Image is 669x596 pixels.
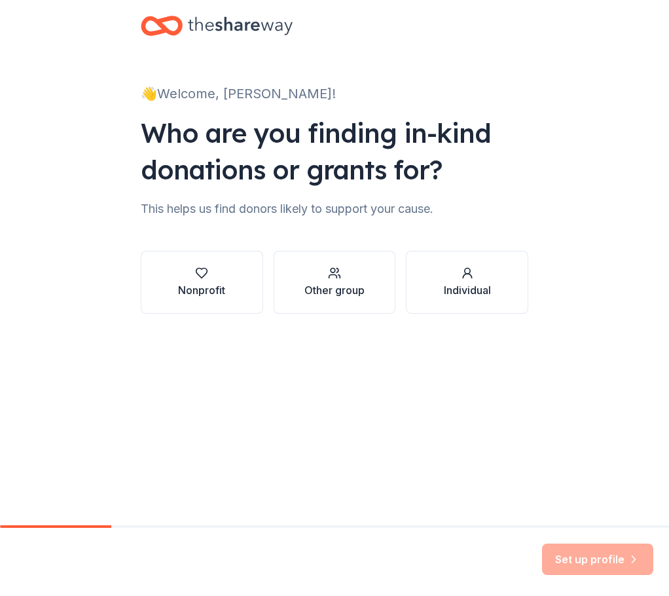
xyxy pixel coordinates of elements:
[141,198,528,219] div: This helps us find donors likely to support your cause.
[304,282,365,298] div: Other group
[274,251,396,314] button: Other group
[141,83,528,104] div: 👋 Welcome, [PERSON_NAME]!
[141,251,263,314] button: Nonprofit
[406,251,528,314] button: Individual
[141,115,528,188] div: Who are you finding in-kind donations or grants for?
[444,282,491,298] div: Individual
[178,282,225,298] div: Nonprofit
